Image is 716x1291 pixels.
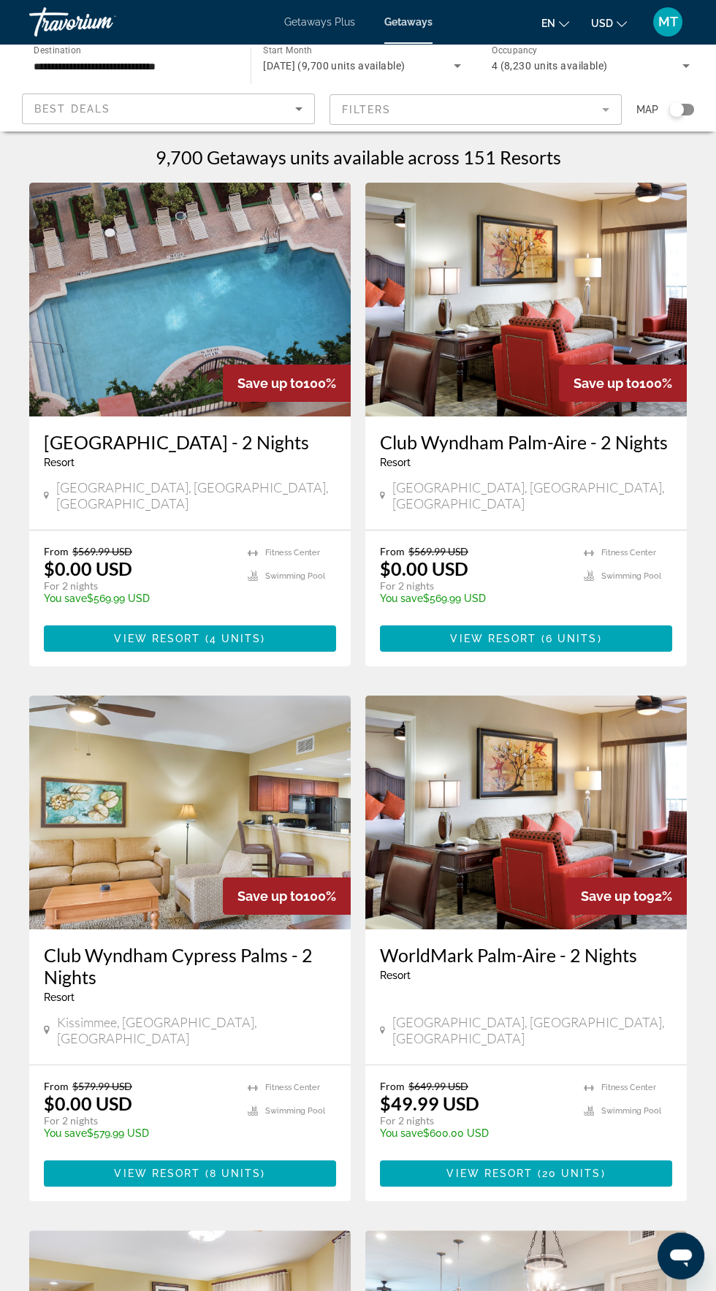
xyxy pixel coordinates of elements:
[44,625,336,652] button: View Resort(4 units)
[29,3,175,41] a: Travorium
[365,183,687,416] img: 3875I01X.jpg
[44,1114,233,1127] p: For 2 nights
[57,1014,336,1046] span: Kissimmee, [GEOGRAPHIC_DATA], [GEOGRAPHIC_DATA]
[384,16,433,28] a: Getaways
[29,183,351,416] img: 2890O01X.jpg
[44,545,69,557] span: From
[380,1127,423,1139] span: You save
[223,365,351,402] div: 100%
[210,1168,262,1179] span: 8 units
[380,545,405,557] span: From
[566,877,687,915] div: 92%
[44,593,87,604] span: You save
[265,548,320,557] span: Fitness Center
[265,571,325,581] span: Swimming Pool
[591,18,613,29] span: USD
[649,7,687,37] button: User Menu
[223,877,351,915] div: 100%
[533,1168,605,1179] span: ( )
[658,1233,704,1279] iframe: Button to launch messaging window
[380,970,411,981] span: Resort
[44,991,75,1003] span: Resort
[156,146,561,168] h1: 9,700 Getaways units available across 151 Resorts
[601,571,661,581] span: Swimming Pool
[380,579,569,593] p: For 2 nights
[44,1080,69,1092] span: From
[72,1080,132,1092] span: $579.99 USD
[201,1168,266,1179] span: ( )
[265,1083,320,1092] span: Fitness Center
[541,12,569,34] button: Change language
[44,1127,87,1139] span: You save
[44,1092,132,1114] p: $0.00 USD
[380,431,672,453] a: Club Wyndham Palm-Aire - 2 Nights
[392,1014,672,1046] span: [GEOGRAPHIC_DATA], [GEOGRAPHIC_DATA], [GEOGRAPHIC_DATA]
[44,944,336,988] a: Club Wyndham Cypress Palms - 2 Nights
[537,633,602,644] span: ( )
[44,557,132,579] p: $0.00 USD
[450,633,536,644] span: View Resort
[44,579,233,593] p: For 2 nights
[265,1106,325,1116] span: Swimming Pool
[601,1083,656,1092] span: Fitness Center
[237,376,303,391] span: Save up to
[408,1080,468,1092] span: $649.99 USD
[44,1160,336,1187] button: View Resort(8 units)
[542,1168,601,1179] span: 20 units
[601,548,656,557] span: Fitness Center
[591,12,627,34] button: Change currency
[380,1160,672,1187] button: View Resort(20 units)
[34,103,110,115] span: Best Deals
[380,944,672,966] a: WorldMark Palm-Aire - 2 Nights
[392,479,672,511] span: [GEOGRAPHIC_DATA], [GEOGRAPHIC_DATA], [GEOGRAPHIC_DATA]
[72,545,132,557] span: $569.99 USD
[44,593,233,604] p: $569.99 USD
[34,45,81,55] span: Destination
[34,100,302,118] mat-select: Sort by
[380,1080,405,1092] span: From
[546,633,598,644] span: 6 units
[44,431,336,453] a: [GEOGRAPHIC_DATA] - 2 Nights
[114,1168,200,1179] span: View Resort
[380,557,468,579] p: $0.00 USD
[210,633,262,644] span: 4 units
[559,365,687,402] div: 100%
[237,888,303,904] span: Save up to
[636,99,658,120] span: Map
[581,888,647,904] span: Save up to
[29,696,351,929] img: 3995I01X.jpg
[263,45,312,56] span: Start Month
[492,45,538,56] span: Occupancy
[541,18,555,29] span: en
[380,1127,569,1139] p: $600.00 USD
[408,545,468,557] span: $569.99 USD
[44,1127,233,1139] p: $579.99 USD
[658,15,678,29] span: MT
[201,633,266,644] span: ( )
[56,479,336,511] span: [GEOGRAPHIC_DATA], [GEOGRAPHIC_DATA], [GEOGRAPHIC_DATA]
[574,376,639,391] span: Save up to
[380,593,569,604] p: $569.99 USD
[380,625,672,652] button: View Resort(6 units)
[601,1106,661,1116] span: Swimming Pool
[380,593,423,604] span: You save
[446,1168,533,1179] span: View Resort
[492,60,608,72] span: 4 (8,230 units available)
[114,633,200,644] span: View Resort
[365,696,687,929] img: 3875I01X.jpg
[330,94,622,126] button: Filter
[263,60,405,72] span: [DATE] (9,700 units available)
[284,16,355,28] a: Getaways Plus
[380,1092,479,1114] p: $49.99 USD
[380,1114,569,1127] p: For 2 nights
